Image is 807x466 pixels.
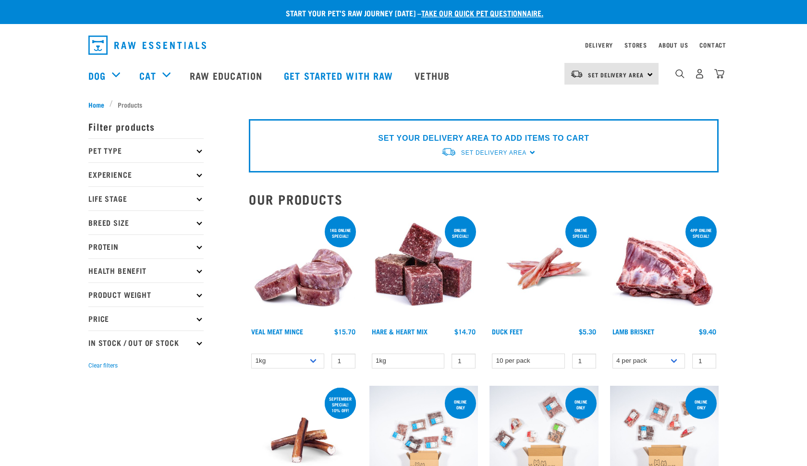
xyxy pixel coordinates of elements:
[441,147,456,157] img: van-moving.png
[565,223,597,243] div: ONLINE SPECIAL!
[685,223,717,243] div: 4pp online special!
[588,73,644,76] span: Set Delivery Area
[369,214,478,323] img: Pile Of Cubed Hare Heart For Pets
[325,392,356,417] div: September special! 10% off!
[445,394,476,415] div: ONLINE ONLY
[334,328,355,335] div: $15.70
[88,68,106,83] a: Dog
[461,149,526,156] span: Set Delivery Area
[88,258,204,282] p: Health Benefit
[88,210,204,234] p: Breed Size
[88,99,719,110] nav: breadcrumbs
[88,307,204,331] p: Price
[88,162,204,186] p: Experience
[579,328,596,335] div: $5.30
[372,330,428,333] a: Hare & Heart Mix
[88,99,110,110] a: Home
[572,354,596,368] input: 1
[570,70,583,78] img: van-moving.png
[624,43,647,47] a: Stores
[612,330,654,333] a: Lamb Brisket
[139,68,156,83] a: Cat
[88,361,118,370] button: Clear filters
[274,56,405,95] a: Get started with Raw
[714,69,724,79] img: home-icon@2x.png
[88,282,204,307] p: Product Weight
[88,36,206,55] img: Raw Essentials Logo
[585,43,613,47] a: Delivery
[180,56,274,95] a: Raw Education
[88,234,204,258] p: Protein
[699,43,726,47] a: Contact
[454,328,476,335] div: $14.70
[692,354,716,368] input: 1
[88,186,204,210] p: Life Stage
[325,223,356,243] div: 1kg online special!
[249,192,719,207] h2: Our Products
[88,114,204,138] p: Filter products
[405,56,462,95] a: Vethub
[695,69,705,79] img: user.png
[88,138,204,162] p: Pet Type
[421,11,543,15] a: take our quick pet questionnaire.
[565,394,597,415] div: Online Only
[81,32,726,59] nav: dropdown navigation
[445,223,476,243] div: ONLINE SPECIAL!
[88,331,204,355] p: In Stock / Out Of Stock
[492,330,523,333] a: Duck Feet
[331,354,355,368] input: 1
[88,99,104,110] span: Home
[699,328,716,335] div: $9.40
[659,43,688,47] a: About Us
[378,133,589,144] p: SET YOUR DELIVERY AREA TO ADD ITEMS TO CART
[452,354,476,368] input: 1
[685,394,717,415] div: Online Only
[251,330,303,333] a: Veal Meat Mince
[610,214,719,323] img: 1240 Lamb Brisket Pieces 01
[675,69,685,78] img: home-icon-1@2x.png
[249,214,358,323] img: 1160 Veal Meat Mince Medallions 01
[489,214,599,323] img: Raw Essentials Duck Feet Raw Meaty Bones For Dogs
